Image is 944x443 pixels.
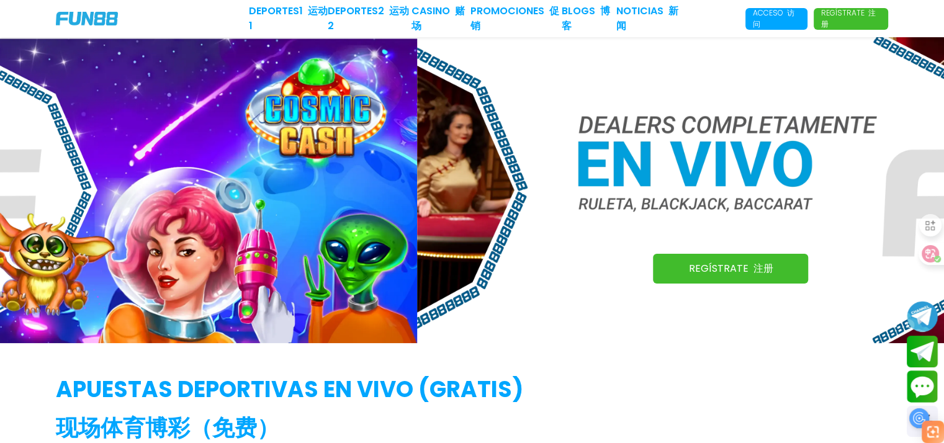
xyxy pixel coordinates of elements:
[470,4,562,34] a: Promociones 促销
[753,7,800,30] p: Acceso
[616,4,683,34] a: NOTICIAS 新闻
[907,370,938,403] button: Contact customer service
[753,7,794,29] font: 访问
[562,4,616,34] a: BLOGS 博客
[907,406,938,437] div: Switch theme
[328,4,411,34] a: Deportes2 运动 2
[562,4,610,33] font: 博客
[616,4,678,33] font: 新闻
[411,4,470,34] a: CASINO 赌场
[653,254,808,284] a: Regístrate 注册
[411,4,465,33] font: 赌场
[907,336,938,368] button: Join telegram
[470,4,559,33] font: 促销
[249,4,328,34] a: Deportes1 运动 1
[328,4,409,33] font: 运动 2
[821,7,881,30] p: Regístrate
[753,261,773,275] font: 注册
[821,7,876,29] font: 注册
[249,4,328,33] font: 运动 1
[56,12,118,25] img: Company Logo
[907,300,938,333] button: Join telegram channel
